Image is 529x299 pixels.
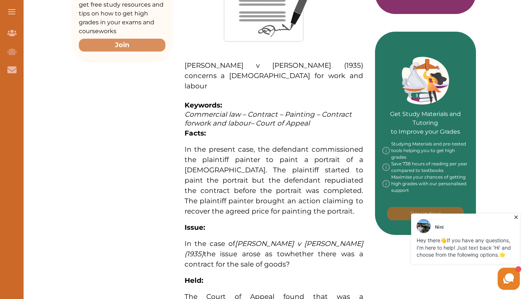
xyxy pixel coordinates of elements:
[382,174,390,194] img: info-img
[204,250,284,258] span: the issue arose as to
[382,161,469,174] div: Save 738 hours of reading per year compared to textbooks
[185,145,363,215] span: In the present case, the defendant commissioned the plaintiff painter to paint a portrait of a [D...
[382,141,390,161] img: info-img
[382,174,469,194] div: Maximise your chances of getting high grades with our personalised support
[382,161,390,174] img: info-img
[382,141,469,161] div: Studying Materials and pre-tested tools helping you to get high grades
[185,110,352,127] span: Commercial law – Contract – Painting – Contract for
[185,61,363,90] span: [PERSON_NAME] v [PERSON_NAME] (1935) concerns a [DEMOGRAPHIC_DATA] for work and labour
[185,239,363,258] span: [PERSON_NAME] v [PERSON_NAME] (1935)
[79,39,165,52] button: Join
[185,223,205,232] strong: Issue:
[410,210,441,217] p: Sign Up Now!
[409,212,522,292] iframe: HelpCrunch
[185,276,203,285] strong: Held:
[387,207,464,220] button: [object Object]
[185,129,206,137] strong: Facts:
[185,239,235,248] span: In the case of
[251,119,310,127] span: – Court of Appeal
[185,101,222,109] strong: Keywords:
[384,264,524,282] iframe: Reviews Badge Ribbon Widget
[382,89,469,136] p: Get Study Materials and Tutoring to Improve your Grades
[402,57,449,105] img: Green card image
[194,119,251,127] span: work and labour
